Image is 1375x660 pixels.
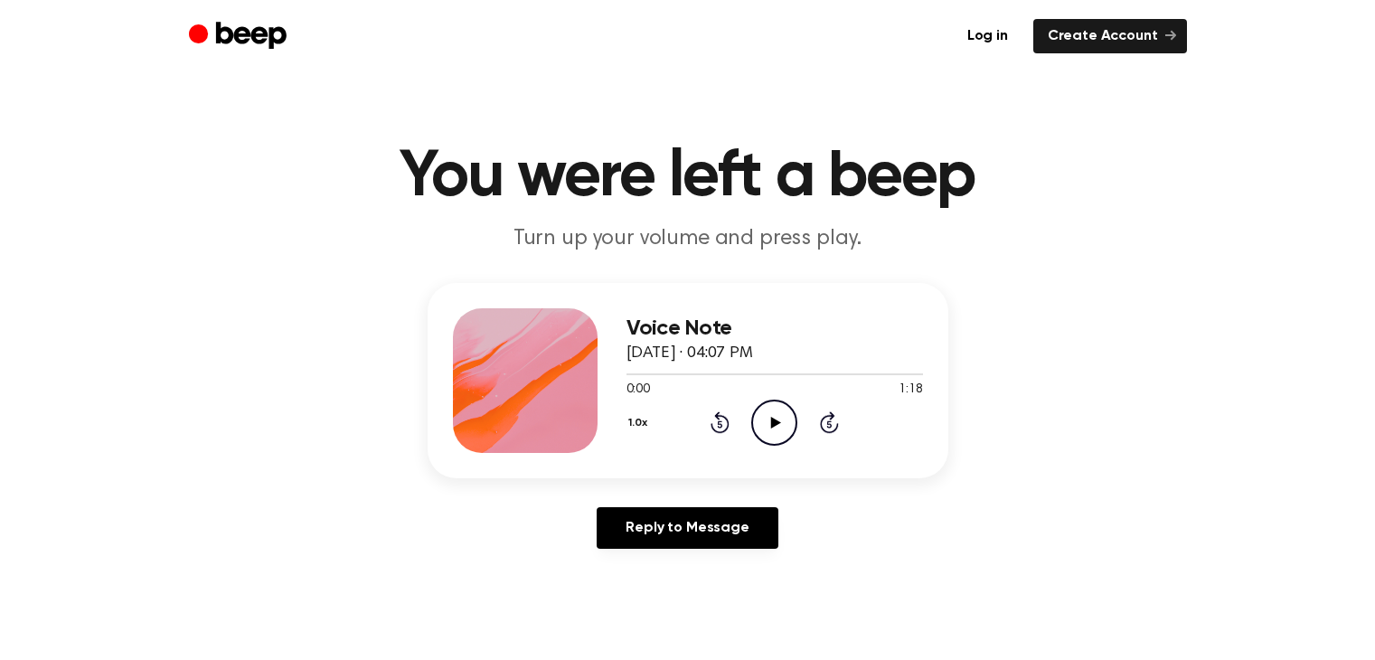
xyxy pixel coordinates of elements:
[189,19,291,54] a: Beep
[225,145,1151,210] h1: You were left a beep
[341,224,1035,254] p: Turn up your volume and press play.
[626,345,753,362] span: [DATE] · 04:07 PM
[1033,19,1187,53] a: Create Account
[626,316,923,341] h3: Voice Note
[899,381,922,400] span: 1:18
[953,19,1022,53] a: Log in
[626,381,650,400] span: 0:00
[626,408,655,438] button: 1.0x
[597,507,777,549] a: Reply to Message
